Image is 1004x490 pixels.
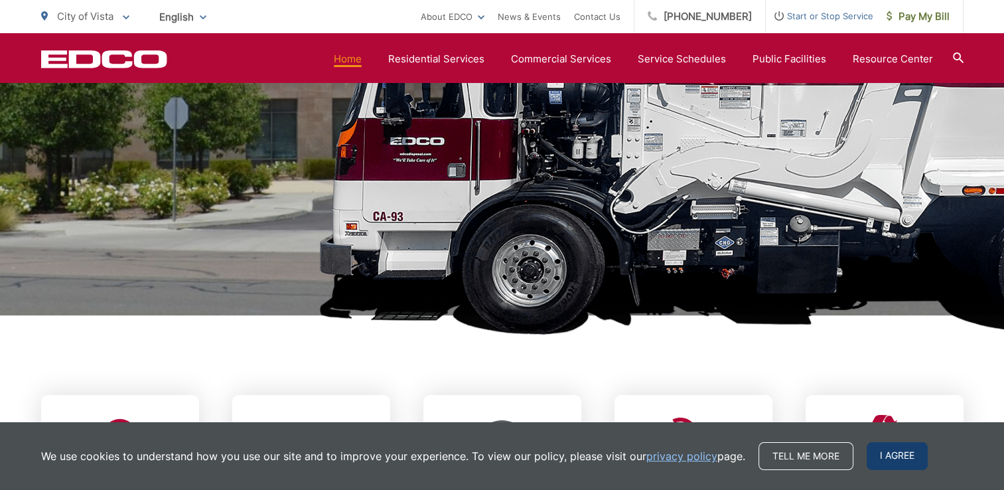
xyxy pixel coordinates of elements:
span: I agree [867,442,928,470]
a: About EDCO [421,9,484,25]
a: Commercial Services [511,51,611,67]
span: Pay My Bill [887,9,950,25]
a: Home [334,51,362,67]
p: We use cookies to understand how you use our site and to improve your experience. To view our pol... [41,448,745,464]
a: privacy policy [646,448,717,464]
a: Public Facilities [753,51,826,67]
a: Contact Us [574,9,620,25]
a: EDCD logo. Return to the homepage. [41,50,167,68]
a: Residential Services [388,51,484,67]
span: City of Vista [57,10,113,23]
a: News & Events [498,9,561,25]
a: Service Schedules [638,51,726,67]
a: Tell me more [758,442,853,470]
span: English [149,5,216,29]
a: Resource Center [853,51,933,67]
